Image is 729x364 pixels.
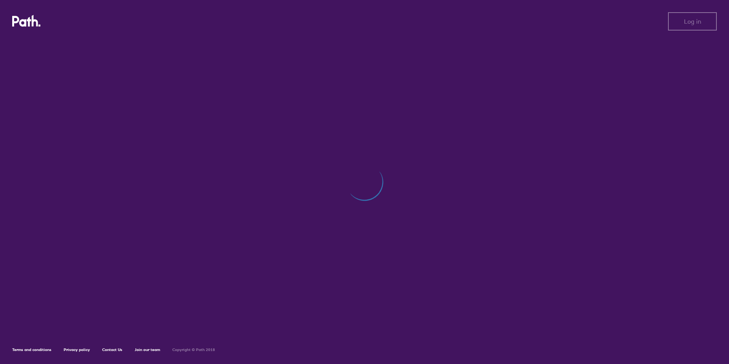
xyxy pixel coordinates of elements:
[172,348,215,352] h6: Copyright © Path 2018
[64,347,90,352] a: Privacy policy
[12,347,51,352] a: Terms and conditions
[668,12,717,31] button: Log in
[102,347,122,352] a: Contact Us
[684,18,701,25] span: Log in
[135,347,160,352] a: Join our team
